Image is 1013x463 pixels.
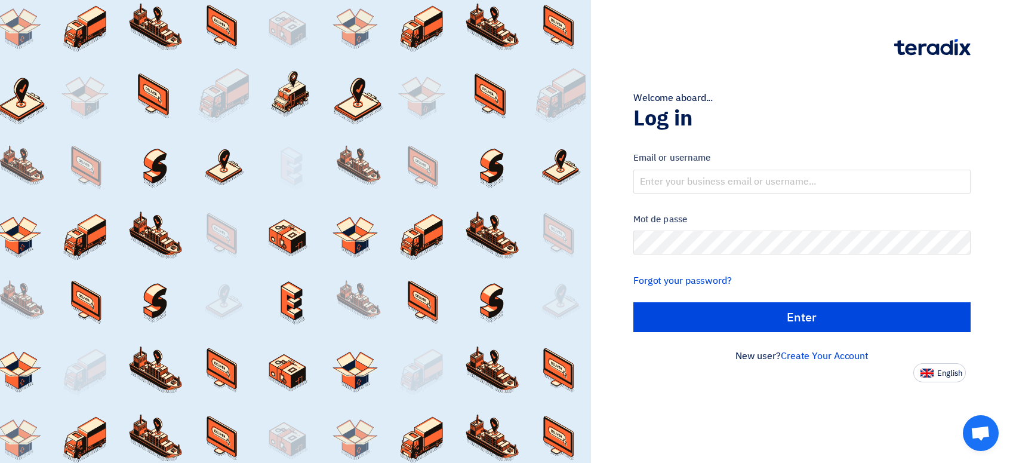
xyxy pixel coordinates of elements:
[633,170,971,194] input: Enter your business email or username...
[894,39,971,56] img: Teradix logo
[633,302,971,332] input: Enter
[633,91,971,105] div: Welcome aboard...
[937,369,962,378] span: English
[913,363,966,382] button: English
[633,213,971,226] label: Mot de passe
[633,274,732,288] a: Forgot your password?
[963,415,999,451] div: Open chat
[633,105,971,131] h1: Log in
[920,369,934,378] img: en-US.png
[781,349,869,363] a: Create Your Account
[633,151,971,165] label: Email or username
[735,349,869,363] font: New user?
